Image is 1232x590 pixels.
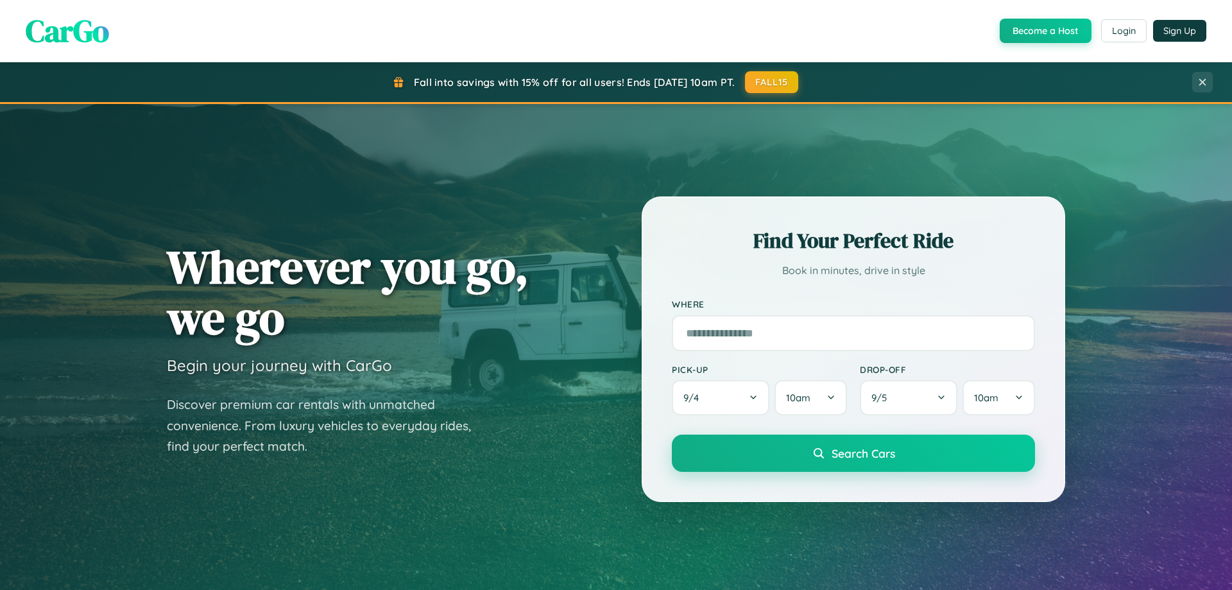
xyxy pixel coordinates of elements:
[672,364,847,375] label: Pick-up
[414,76,735,89] span: Fall into savings with 15% off for all users! Ends [DATE] 10am PT.
[745,71,799,93] button: FALL15
[871,392,893,404] span: 9 / 5
[167,394,488,457] p: Discover premium car rentals with unmatched convenience. From luxury vehicles to everyday rides, ...
[672,227,1035,255] h2: Find Your Perfect Ride
[167,241,529,343] h1: Wherever you go, we go
[860,380,957,415] button: 9/5
[26,10,109,52] span: CarGo
[683,392,705,404] span: 9 / 4
[672,299,1035,310] label: Where
[672,435,1035,472] button: Search Cars
[1101,19,1147,42] button: Login
[672,261,1035,280] p: Book in minutes, drive in style
[774,380,847,415] button: 10am
[860,364,1035,375] label: Drop-off
[974,392,998,404] span: 10am
[672,380,769,415] button: 9/4
[832,446,895,460] span: Search Cars
[1000,19,1091,43] button: Become a Host
[786,392,810,404] span: 10am
[1153,20,1206,42] button: Sign Up
[167,356,392,375] h3: Begin your journey with CarGo
[963,380,1035,415] button: 10am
